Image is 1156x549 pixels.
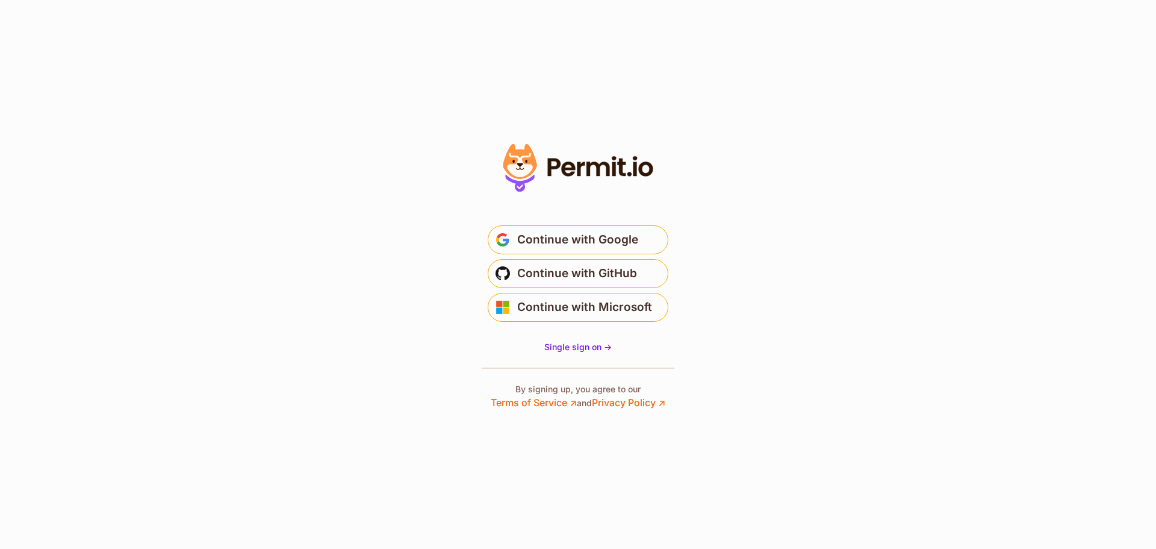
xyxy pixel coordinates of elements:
span: Continue with GitHub [517,264,637,283]
p: By signing up, you agree to our and [491,383,665,410]
a: Terms of Service ↗ [491,397,577,409]
span: Continue with Google [517,230,638,249]
button: Continue with Microsoft [488,293,668,322]
span: Single sign on -> [544,342,612,352]
span: Continue with Microsoft [517,298,652,317]
a: Single sign on -> [544,341,612,353]
a: Privacy Policy ↗ [592,397,665,409]
button: Continue with Google [488,225,668,254]
button: Continue with GitHub [488,259,668,288]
